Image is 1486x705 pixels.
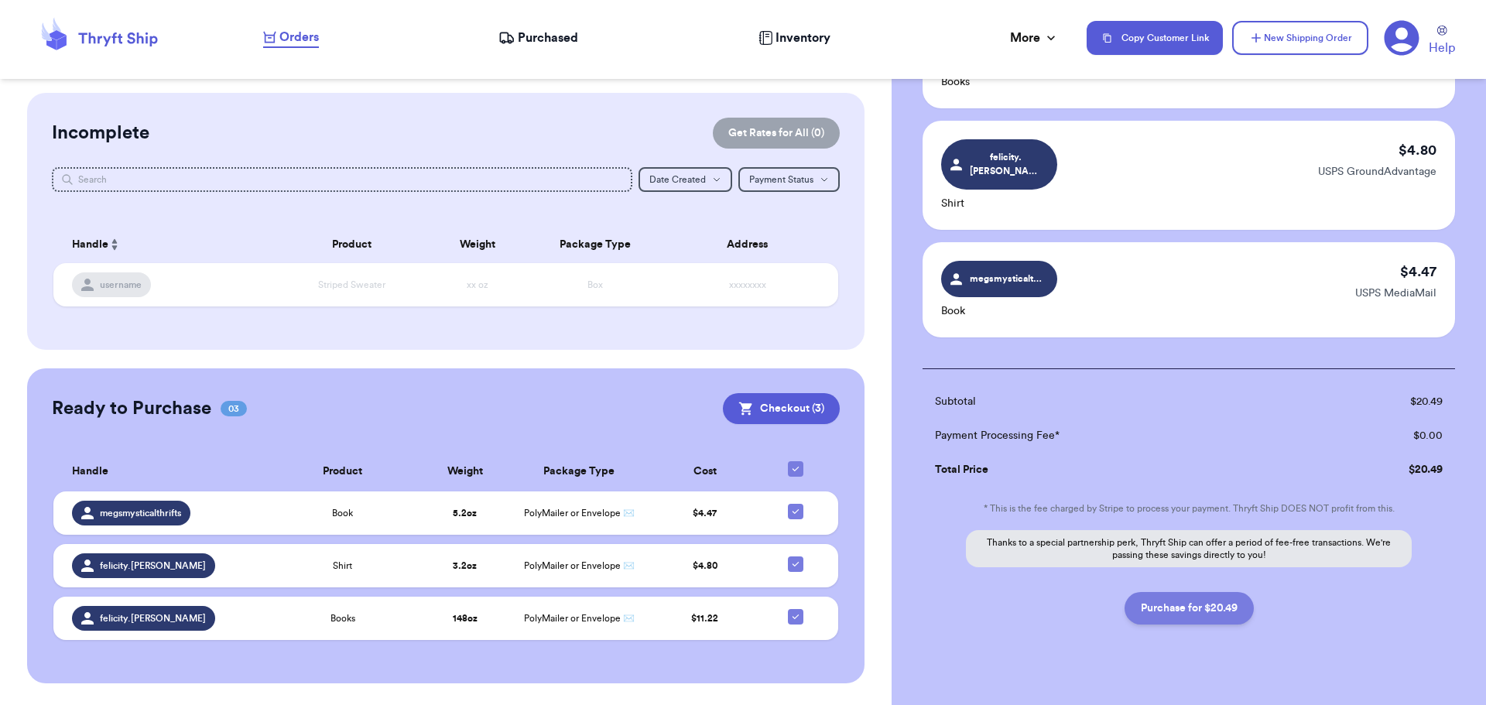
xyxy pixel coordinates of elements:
[100,612,206,625] span: felicity.[PERSON_NAME]
[524,508,635,518] span: PolyMailer or Envelope ✉️
[221,401,247,416] span: 03
[1305,419,1455,453] td: $ 0.00
[263,28,319,48] a: Orders
[758,29,830,47] a: Inventory
[648,452,762,491] th: Cost
[923,385,1305,419] td: Subtotal
[330,612,355,625] span: Books
[691,614,718,623] span: $ 11.22
[332,507,353,519] span: Book
[1355,286,1436,301] p: USPS MediaMail
[1305,453,1455,487] td: $ 20.49
[498,29,578,47] a: Purchased
[100,279,142,291] span: username
[713,118,840,149] button: Get Rates for All (0)
[1318,164,1436,180] p: USPS GroundAdvantage
[1400,261,1436,282] p: $ 4.47
[970,272,1043,286] span: megsmysticalthrifts
[419,452,510,491] th: Weight
[511,452,648,491] th: Package Type
[693,561,717,570] span: $ 4.80
[524,226,666,263] th: Package Type
[966,530,1412,567] p: Thanks to a special partnership perk, Thryft Ship can offer a period of fee-free transactions. We...
[649,175,706,184] span: Date Created
[108,235,121,254] button: Sort ascending
[970,150,1043,178] span: felicity.[PERSON_NAME]
[100,507,181,519] span: megsmysticalthrifts
[749,175,813,184] span: Payment Status
[100,560,206,572] span: felicity.[PERSON_NAME]
[1125,592,1254,625] button: Purchase for $20.49
[941,196,1057,211] p: Shirt
[1087,21,1223,55] button: Copy Customer Link
[333,560,352,572] span: Shirt
[738,167,840,192] button: Payment Status
[693,508,717,518] span: $ 4.47
[524,614,635,623] span: PolyMailer or Envelope ✉️
[453,614,478,623] strong: 148 oz
[723,393,840,424] button: Checkout (3)
[467,280,488,289] span: xx oz
[52,167,633,192] input: Search
[1232,21,1368,55] button: New Shipping Order
[941,303,1057,319] p: Book
[266,452,419,491] th: Product
[1399,139,1436,161] p: $ 4.80
[776,29,830,47] span: Inventory
[666,226,838,263] th: Address
[318,280,385,289] span: Striped Sweater
[923,453,1305,487] td: Total Price
[941,74,1057,90] p: Books
[923,419,1305,453] td: Payment Processing Fee*
[430,226,525,263] th: Weight
[1010,29,1059,47] div: More
[1305,385,1455,419] td: $ 20.49
[72,464,108,480] span: Handle
[729,280,766,289] span: xxxxxxxx
[639,167,732,192] button: Date Created
[1429,39,1455,57] span: Help
[453,508,477,518] strong: 5.2 oz
[923,502,1455,515] p: * This is the fee charged by Stripe to process your payment. Thryft Ship DOES NOT profit from this.
[1429,26,1455,57] a: Help
[453,561,477,570] strong: 3.2 oz
[52,396,211,421] h2: Ready to Purchase
[587,280,603,289] span: Box
[524,561,635,570] span: PolyMailer or Envelope ✉️
[72,237,108,253] span: Handle
[279,28,319,46] span: Orders
[52,121,149,145] h2: Incomplete
[518,29,578,47] span: Purchased
[273,226,430,263] th: Product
